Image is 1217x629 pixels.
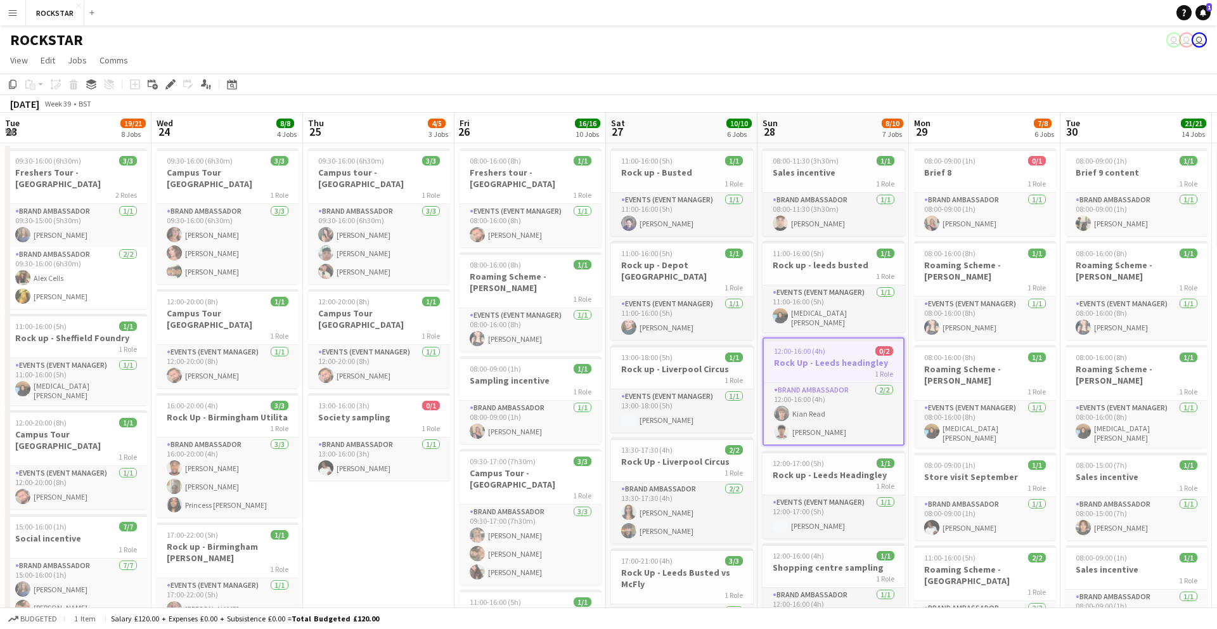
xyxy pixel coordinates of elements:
[270,564,288,574] span: 1 Role
[1076,249,1127,258] span: 08:00-16:00 (8h)
[1027,483,1046,493] span: 1 Role
[308,148,450,284] div: 09:30-16:00 (6h30m)3/3Campus tour - [GEOGRAPHIC_DATA]1 RoleBrand Ambassador3/309:30-16:00 (6h30m)...
[460,467,602,490] h3: Campus Tour - [GEOGRAPHIC_DATA]
[79,99,91,108] div: BST
[876,574,894,583] span: 1 Role
[1028,156,1046,165] span: 0/1
[157,393,299,517] app-job-card: 16:00-20:00 (4h)3/3Rock Up - Birmingham Utilita1 RoleBrand Ambassador3/316:00-20:00 (4h)[PERSON_N...
[1192,32,1207,48] app-user-avatar: Ed Harvey
[1076,156,1127,165] span: 08:00-09:00 (1h)
[1066,345,1207,448] div: 08:00-16:00 (8h)1/1Roaming Scheme - [PERSON_NAME]1 RoleEvents (Event Manager)1/108:00-16:00 (8h)[...
[318,401,370,410] span: 13:00-16:00 (3h)
[763,337,905,446] div: 12:00-16:00 (4h)0/2Rock Up - Leeds headingley1 RoleBrand Ambassador2/212:00-16:00 (4h)Kian Read[P...
[573,387,591,396] span: 1 Role
[5,332,147,344] h3: Rock up - Sheffield Foundry
[611,148,753,236] div: 11:00-16:00 (5h)1/1Rock up - Busted1 RoleEvents (Event Manager)1/111:00-16:00 (5h)[PERSON_NAME]
[1028,553,1046,562] span: 2/2
[157,289,299,388] app-job-card: 12:00-20:00 (8h)1/1Campus Tour [GEOGRAPHIC_DATA]1 RoleEvents (Event Manager)1/112:00-20:00 (8h)[P...
[764,357,903,368] h3: Rock Up - Leeds headingley
[1066,453,1207,540] app-job-card: 08:00-15:00 (7h)1/1Sales incentive1 RoleBrand Ambassador1/108:00-15:00 (7h)[PERSON_NAME]
[763,451,905,538] div: 12:00-17:00 (5h)1/1Rock up - Leeds Headingley1 RoleEvents (Event Manager)1/112:00-17:00 (5h)[PERS...
[470,597,521,607] span: 11:00-16:00 (5h)
[460,356,602,444] div: 08:00-09:00 (1h)1/1Sampling incentive1 RoleBrand Ambassador1/108:00-09:00 (1h)[PERSON_NAME]
[5,52,33,68] a: View
[1179,32,1194,48] app-user-avatar: Ed Harvey
[119,452,137,462] span: 1 Role
[1066,259,1207,282] h3: Roaming Scheme - [PERSON_NAME]
[876,271,894,281] span: 1 Role
[5,410,147,509] app-job-card: 12:00-20:00 (8h)1/1Campus Tour [GEOGRAPHIC_DATA]1 RoleEvents (Event Manager)1/112:00-20:00 (8h)[P...
[121,129,145,139] div: 8 Jobs
[157,148,299,284] div: 09:30-16:00 (6h30m)3/3Campus Tour [GEOGRAPHIC_DATA]1 RoleBrand Ambassador3/309:30-16:00 (6h30m)[P...
[1076,460,1127,470] span: 08:00-15:00 (7h)
[764,383,903,444] app-card-role: Brand Ambassador2/212:00-16:00 (4h)Kian Read[PERSON_NAME]
[611,438,753,543] app-job-card: 13:30-17:30 (4h)2/2Rock Up - Liverpool Circus1 RoleBrand Ambassador2/213:30-17:30 (4h)[PERSON_NAM...
[10,55,28,66] span: View
[460,505,602,585] app-card-role: Brand Ambassador3/309:30-17:00 (7h30m)[PERSON_NAME][PERSON_NAME][PERSON_NAME]
[68,55,87,66] span: Jobs
[574,156,591,165] span: 1/1
[621,156,673,165] span: 11:00-16:00 (5h)
[914,297,1056,340] app-card-role: Events (Event Manager)1/108:00-16:00 (8h)[PERSON_NAME]
[422,156,440,165] span: 3/3
[460,117,470,129] span: Fri
[763,117,778,129] span: Sun
[5,429,147,451] h3: Campus Tour [GEOGRAPHIC_DATA]
[1066,471,1207,483] h3: Sales incentive
[1027,587,1046,597] span: 1 Role
[914,193,1056,236] app-card-role: Brand Ambassador1/108:00-09:00 (1h)[PERSON_NAME]
[318,156,384,165] span: 09:30-16:00 (6h30m)
[157,522,299,621] div: 17:00-22:00 (5h)1/1Rock up - Birmingham [PERSON_NAME]1 RoleEvents (Event Manager)1/117:00-22:00 (...
[611,345,753,432] app-job-card: 13:00-18:00 (5h)1/1Rock up - Liverpool Circus1 RoleEvents (Event Manager)1/113:00-18:00 (5h)[PERS...
[5,358,147,405] app-card-role: Events (Event Manager)1/111:00-16:00 (5h)[MEDICAL_DATA][PERSON_NAME]
[914,497,1056,540] app-card-role: Brand Ambassador1/108:00-09:00 (1h)[PERSON_NAME]
[725,156,743,165] span: 1/1
[914,564,1056,587] h3: Roaming Scheme - [GEOGRAPHIC_DATA]
[308,167,450,190] h3: Campus tour - [GEOGRAPHIC_DATA]
[914,345,1056,448] div: 08:00-16:00 (8h)1/1Roaming Scheme - [PERSON_NAME]1 RoleEvents (Event Manager)1/108:00-16:00 (8h)[...
[41,55,55,66] span: Edit
[308,289,450,388] app-job-card: 12:00-20:00 (8h)1/1Campus Tour [GEOGRAPHIC_DATA]1 RoleEvents (Event Manager)1/112:00-20:00 (8h)[P...
[157,167,299,190] h3: Campus Tour [GEOGRAPHIC_DATA]
[1180,353,1197,362] span: 1/1
[725,445,743,455] span: 2/2
[5,314,147,405] div: 11:00-16:00 (5h)1/1Rock up - Sheffield Foundry1 RoleEvents (Event Manager)1/111:00-16:00 (5h)[MED...
[277,129,297,139] div: 4 Jobs
[725,249,743,258] span: 1/1
[763,469,905,481] h3: Rock up - Leeds Headingley
[157,345,299,388] app-card-role: Events (Event Manager)1/112:00-20:00 (8h)[PERSON_NAME]
[574,457,591,466] span: 3/3
[575,119,600,128] span: 16/16
[912,124,930,139] span: 29
[1028,353,1046,362] span: 1/1
[875,346,893,356] span: 0/2
[763,167,905,178] h3: Sales incentive
[724,375,743,385] span: 1 Role
[428,129,448,139] div: 3 Jobs
[725,556,743,566] span: 3/3
[70,614,100,623] span: 1 item
[308,438,450,481] app-card-role: Brand Ambassador1/113:00-16:00 (3h)[PERSON_NAME]
[914,401,1056,448] app-card-role: Events (Event Manager)1/108:00-16:00 (8h)[MEDICAL_DATA][PERSON_NAME]
[774,346,825,356] span: 12:00-16:00 (4h)
[1066,148,1207,236] div: 08:00-09:00 (1h)1/1Brief 9 content1 RoleBrand Ambassador1/108:00-09:00 (1h)[PERSON_NAME]
[111,614,379,623] div: Salary £120.00 + Expenses £0.00 + Subsistence £0.00 =
[63,52,92,68] a: Jobs
[876,179,894,188] span: 1 Role
[115,190,137,200] span: 2 Roles
[167,401,218,410] span: 16:00-20:00 (4h)
[1066,241,1207,340] app-job-card: 08:00-16:00 (8h)1/1Roaming Scheme - [PERSON_NAME]1 RoleEvents (Event Manager)1/108:00-16:00 (8h)[...
[1027,387,1046,396] span: 1 Role
[924,460,976,470] span: 08:00-09:00 (1h)
[1066,401,1207,448] app-card-role: Events (Event Manager)1/108:00-16:00 (8h)[MEDICAL_DATA][PERSON_NAME]
[460,252,602,351] app-job-card: 08:00-16:00 (8h)1/1Roaming Scheme - [PERSON_NAME]1 RoleEvents (Event Manager)1/108:00-16:00 (8h)[...
[1076,553,1127,562] span: 08:00-09:00 (1h)
[271,156,288,165] span: 3/3
[15,321,67,331] span: 11:00-16:00 (5h)
[611,241,753,340] div: 11:00-16:00 (5h)1/1Rock up - Depot [GEOGRAPHIC_DATA]1 RoleEvents (Event Manager)1/111:00-16:00 (5...
[308,204,450,284] app-card-role: Brand Ambassador3/309:30-16:00 (6h30m)[PERSON_NAME][PERSON_NAME][PERSON_NAME]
